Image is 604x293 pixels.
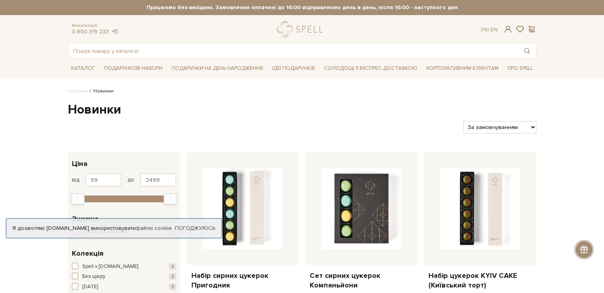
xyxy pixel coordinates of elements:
[72,28,109,35] a: 0 800 319 233
[72,176,79,183] span: від
[85,173,122,187] input: Ціна
[82,263,138,271] span: Spell x [DOMAIN_NAME]
[168,62,266,75] a: Подарунки на День народження
[191,271,294,290] a: Набір сирних цукерок Пригодник
[488,26,489,33] span: |
[310,271,413,290] a: Сет сирних цукерок Компаньйони
[169,273,176,280] span: 3
[72,214,98,224] span: Знижка
[6,225,222,232] div: Я дозволяю [DOMAIN_NAME] використовувати
[518,44,536,58] button: Пошук товару у каталозі
[72,263,176,271] button: Spell x [DOMAIN_NAME] 3
[68,88,88,94] a: Головна
[490,26,498,33] a: En
[68,44,518,58] input: Пошук товару у каталозі
[269,62,318,75] a: Ідеї подарунків
[72,248,103,259] span: Колекція
[68,102,536,118] h1: Новинки
[277,21,326,37] a: logo
[321,62,421,75] a: Солодощі з експрес-доставкою
[428,271,531,290] a: Набір цукерок KYIV CAKE (Київський торт)
[71,193,85,204] div: Min
[72,158,87,169] span: Ціна
[504,62,536,75] a: Про Spell
[111,28,119,35] a: telegram
[140,173,176,187] input: Ціна
[169,263,176,270] span: 3
[68,4,536,11] strong: Працюємо без вихідних. Замовлення оплачені до 16:00 відправляємо день в день, після 16:00 - насту...
[82,283,98,291] span: [DATE]
[481,26,498,33] div: Ук
[101,62,166,75] a: Подарункові набори
[423,62,502,75] a: Корпоративним клієнтам
[72,283,176,291] button: [DATE] 3
[82,273,105,281] span: Без цукру
[127,176,134,183] span: до
[136,225,172,231] a: файли cookie
[68,62,98,75] a: Каталог
[164,193,177,204] div: Max
[175,225,215,232] a: Погоджуюсь
[72,273,176,281] button: Без цукру 3
[169,283,176,290] span: 3
[72,23,119,28] span: Консультація:
[88,88,114,95] li: Новинки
